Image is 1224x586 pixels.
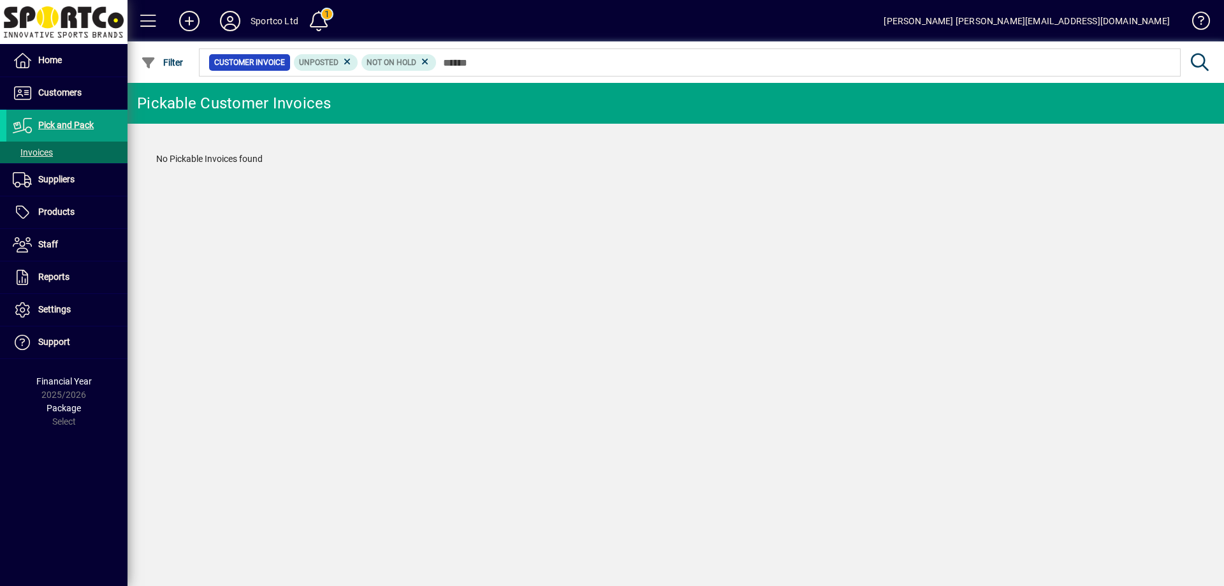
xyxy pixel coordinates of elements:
[38,87,82,98] span: Customers
[367,58,416,67] span: Not On Hold
[137,93,331,114] div: Pickable Customer Invoices
[6,261,127,293] a: Reports
[38,55,62,65] span: Home
[6,229,127,261] a: Staff
[6,45,127,77] a: Home
[38,239,58,249] span: Staff
[143,140,1208,179] div: No Pickable Invoices found
[6,77,127,109] a: Customers
[6,326,127,358] a: Support
[294,54,358,71] mat-chip: Customer Invoice Status: Unposted
[210,10,251,33] button: Profile
[1183,3,1208,44] a: Knowledge Base
[36,376,92,386] span: Financial Year
[138,51,187,74] button: Filter
[141,57,184,68] span: Filter
[361,54,436,71] mat-chip: Hold Status: Not On Hold
[13,147,53,157] span: Invoices
[38,120,94,130] span: Pick and Pack
[38,207,75,217] span: Products
[884,11,1170,31] div: [PERSON_NAME] [PERSON_NAME][EMAIL_ADDRESS][DOMAIN_NAME]
[214,56,285,69] span: Customer Invoice
[6,196,127,228] a: Products
[47,403,81,413] span: Package
[6,142,127,163] a: Invoices
[38,174,75,184] span: Suppliers
[251,11,298,31] div: Sportco Ltd
[6,294,127,326] a: Settings
[38,272,69,282] span: Reports
[299,58,339,67] span: Unposted
[169,10,210,33] button: Add
[6,164,127,196] a: Suppliers
[38,337,70,347] span: Support
[38,304,71,314] span: Settings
